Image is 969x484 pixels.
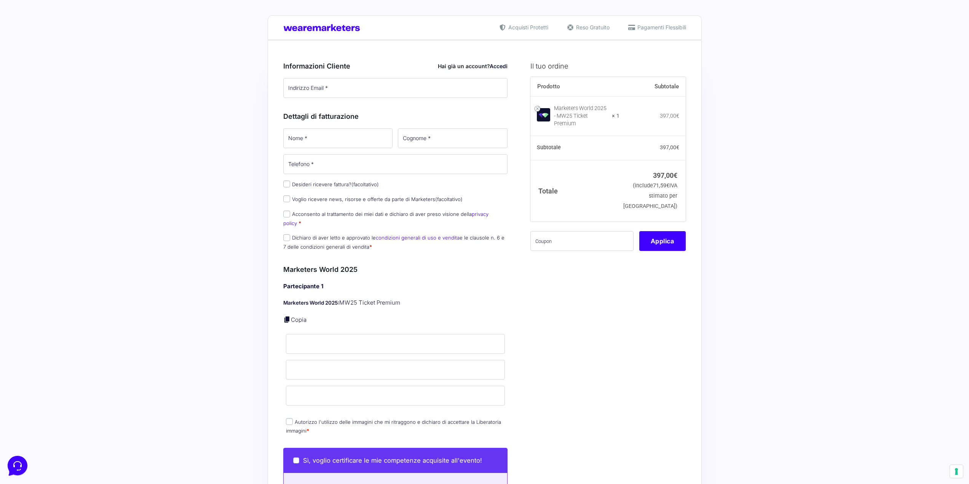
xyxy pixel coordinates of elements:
input: Telefono * [283,154,508,174]
img: dark [24,43,40,58]
button: Home [6,244,53,262]
input: Indirizzo Email * [283,78,508,98]
div: Hai già un account? [438,62,508,70]
h3: Marketers World 2025 [283,264,508,275]
img: Marketers World 2025 - MW25 Ticket Premium [537,108,550,121]
span: Reso Gratuito [574,23,610,31]
span: (facoltativo) [435,196,463,202]
small: (include IVA stimato per [GEOGRAPHIC_DATA]) [624,182,678,209]
label: Dichiaro di aver letto e approvato le e le clausole n. 6 e 7 delle condizioni generali di vendita [283,235,504,249]
span: € [674,171,678,179]
label: Acconsento al trattamento dei miei dati e dichiaro di aver preso visione della [283,211,488,226]
h2: Ciao da Marketers 👋 [6,6,128,18]
a: Copia i dettagli dell'acquirente [283,316,291,323]
h4: Partecipante 1 [283,282,508,291]
a: Copia [291,316,307,323]
label: Autorizzo l'utilizzo delle immagini che mi ritraggono e dichiaro di accettare la Liberatoria imma... [286,419,501,434]
input: Desideri ricevere fattura?(facoltativo) [283,181,290,187]
th: Subtotale [620,77,686,97]
span: Trova una risposta [12,94,59,101]
p: Aiuto [117,255,128,262]
input: Acconsento al trattamento dei miei dati e dichiaro di aver preso visione dellaprivacy policy [283,211,290,217]
img: dark [12,43,27,58]
label: Voglio ricevere news, risorse e offerte da parte di Marketers [283,196,463,202]
label: Desideri ricevere fattura? [283,181,379,187]
input: Cerca un articolo... [17,111,125,118]
button: Inizia una conversazione [12,64,140,79]
input: Coupon [530,231,634,251]
button: Le tue preferenze relative al consenso per le tecnologie di tracciamento [950,465,963,478]
button: Messaggi [53,244,100,262]
th: Subtotale [530,136,620,160]
p: Messaggi [66,255,86,262]
span: Acquisti Protetti [506,23,548,31]
p: Home [23,255,36,262]
span: 71,59 [653,182,670,189]
a: Accedi [490,63,508,69]
span: Inizia una conversazione [49,69,112,75]
span: € [667,182,670,189]
strong: Marketers World 2025: [283,300,339,306]
h3: Dettagli di fatturazione [283,111,508,121]
h3: Il tuo ordine [530,61,686,71]
input: Nome * [283,128,393,148]
a: privacy policy [283,211,488,226]
th: Prodotto [530,77,620,97]
input: Dichiaro di aver letto e approvato lecondizioni generali di uso e venditae le clausole n. 6 e 7 d... [283,234,290,241]
span: € [676,144,679,150]
a: condizioni generali di uso e vendita [376,235,460,241]
input: Sì, voglio certificare le mie competenze acquisite all'evento! [293,457,299,463]
span: (facoltativo) [351,181,379,187]
input: Autorizzo l'utilizzo delle immagini che mi ritraggono e dichiaro di accettare la Liberatoria imma... [286,418,293,425]
div: Marketers World 2025 - MW25 Ticket Premium [554,105,607,128]
strong: × 1 [612,112,620,120]
button: Aiuto [99,244,146,262]
iframe: Customerly Messenger Launcher [6,454,29,477]
span: Pagamenti Flessibili [635,23,686,31]
bdi: 397,00 [653,171,678,179]
th: Totale [530,160,620,221]
bdi: 397,00 [660,113,679,119]
button: Applica [639,231,686,251]
h3: Informazioni Cliente [283,61,508,71]
bdi: 397,00 [660,144,679,150]
input: Voglio ricevere news, risorse e offerte da parte di Marketers(facoltativo) [283,195,290,202]
input: Cognome * [398,128,508,148]
span: Sì, voglio certificare le mie competenze acquisite all'evento! [303,457,482,464]
span: € [676,113,679,119]
a: Apri Centro Assistenza [81,94,140,101]
img: dark [37,43,52,58]
span: Le tue conversazioni [12,30,65,37]
p: MW25 Ticket Premium [283,299,508,307]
